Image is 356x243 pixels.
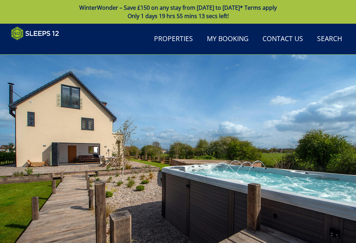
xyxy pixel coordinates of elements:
[260,31,306,47] a: Contact Us
[8,45,81,50] iframe: Customer reviews powered by Trustpilot
[314,31,345,47] a: Search
[128,12,229,20] span: Only 1 days 19 hrs 55 mins 13 secs left!
[11,26,59,40] img: Sleeps 12
[204,31,251,47] a: My Booking
[151,31,196,47] a: Properties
